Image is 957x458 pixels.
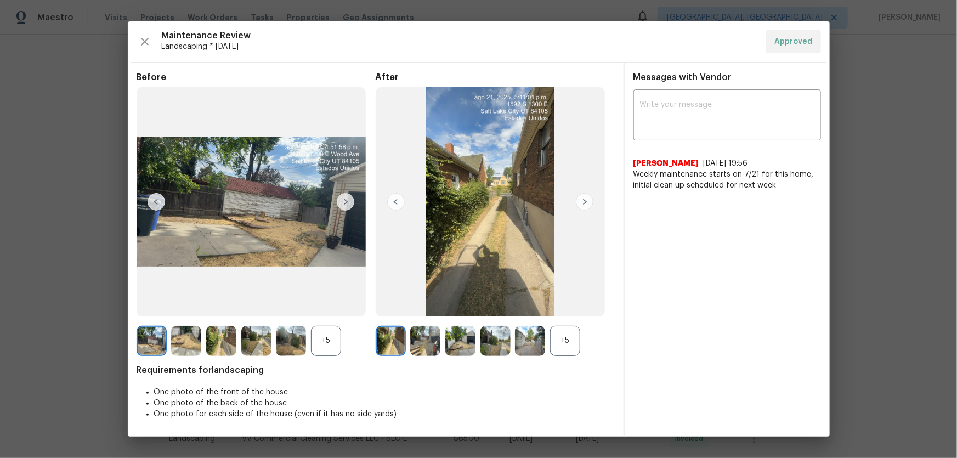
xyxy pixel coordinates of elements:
[154,409,615,420] li: One photo for each side of the house (even if it has no side yards)
[633,73,732,82] span: Messages with Vendor
[633,169,821,191] span: Weekly maintenance starts on 7/21 for this home, initial clean up scheduled for next week
[311,326,341,356] div: +5
[162,30,757,41] span: Maintenance Review
[154,398,615,409] li: One photo of the back of the house
[137,365,615,376] span: Requirements for landscaping
[154,387,615,398] li: One photo of the front of the house
[387,193,405,211] img: left-chevron-button-url
[162,41,757,52] span: Landscaping * [DATE]
[337,193,354,211] img: right-chevron-button-url
[137,72,376,83] span: Before
[576,193,593,211] img: right-chevron-button-url
[704,160,748,167] span: [DATE] 19:56
[550,326,580,356] div: +5
[376,72,615,83] span: After
[633,158,699,169] span: [PERSON_NAME]
[148,193,165,211] img: left-chevron-button-url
